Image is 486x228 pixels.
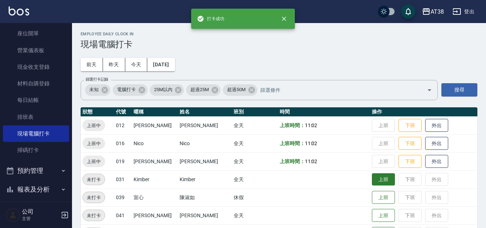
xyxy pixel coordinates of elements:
button: 外出 [425,119,448,132]
div: 超過25M [186,84,221,96]
span: 上班中 [82,122,105,129]
td: 041 [114,206,132,224]
td: [PERSON_NAME] [178,206,231,224]
p: 主管 [22,215,59,222]
button: 上班 [372,173,395,186]
a: 現場電腦打卡 [3,125,69,142]
button: 搜尋 [441,83,477,97]
td: 全天 [232,134,278,152]
td: [PERSON_NAME] [132,206,178,224]
td: 全天 [232,170,278,188]
td: 全天 [232,152,278,170]
button: AT38 [419,4,447,19]
span: 未打卡 [83,194,105,201]
td: 019 [114,152,132,170]
th: 操作 [370,107,477,117]
button: 客戶管理 [3,198,69,217]
span: 超過50M [223,86,250,93]
a: 材料自購登錄 [3,75,69,92]
div: AT38 [431,7,444,16]
a: 現金收支登錄 [3,59,69,75]
span: 未打卡 [83,176,105,183]
span: 11:02 [305,122,318,128]
td: [PERSON_NAME] [178,116,231,134]
h2: Employee Daily Clock In [81,32,477,36]
b: 上班時間： [280,122,305,128]
button: 預約管理 [3,161,69,180]
button: save [401,4,415,19]
td: 039 [114,188,132,206]
th: 代號 [114,107,132,117]
span: 25M以內 [150,86,177,93]
td: 休假 [232,188,278,206]
div: 25M以內 [150,84,184,96]
td: Nico [132,134,178,152]
img: Logo [9,6,29,15]
div: 未知 [85,84,111,96]
button: 下班 [399,119,422,132]
th: 時間 [278,107,370,117]
button: 今天 [125,58,148,71]
button: 報表及分析 [3,180,69,199]
b: 上班時間： [280,140,305,146]
td: 陳淑如 [178,188,231,206]
th: 姓名 [178,107,231,117]
th: 班別 [232,107,278,117]
a: 營業儀表板 [3,42,69,59]
td: [PERSON_NAME] [132,116,178,134]
button: 昨天 [103,58,125,71]
span: 上班中 [82,158,105,165]
div: 電腦打卡 [113,84,148,96]
td: 016 [114,134,132,152]
span: 11:02 [305,158,318,164]
td: 宣心 [132,188,178,206]
span: 11:02 [305,140,318,146]
img: Person [6,208,20,222]
button: 下班 [399,137,422,150]
td: Nico [178,134,231,152]
button: 上班 [372,191,395,204]
button: 前天 [81,58,103,71]
td: 012 [114,116,132,134]
a: 每日結帳 [3,92,69,108]
span: 未打卡 [83,212,105,219]
td: Kimber [178,170,231,188]
h5: 公司 [22,208,59,215]
button: 登出 [450,5,477,18]
th: 暱稱 [132,107,178,117]
input: 篩選條件 [258,84,414,96]
a: 排班表 [3,109,69,125]
button: 下班 [399,155,422,168]
span: 未知 [85,86,103,93]
td: 031 [114,170,132,188]
h3: 現場電腦打卡 [81,39,477,49]
button: 上班 [372,209,395,222]
button: [DATE] [147,58,175,71]
td: 全天 [232,206,278,224]
span: 上班中 [82,140,105,147]
th: 狀態 [81,107,114,117]
td: [PERSON_NAME] [178,152,231,170]
label: 篩選打卡記錄 [86,77,108,82]
div: 超過50M [223,84,257,96]
b: 上班時間： [280,158,305,164]
button: close [276,11,292,27]
span: 打卡成功 [197,15,224,22]
td: Kimber [132,170,178,188]
a: 座位開單 [3,25,69,42]
span: 超過25M [186,86,213,93]
button: Open [424,84,435,96]
button: 外出 [425,137,448,150]
td: 全天 [232,116,278,134]
button: 外出 [425,155,448,168]
a: 掃碼打卡 [3,142,69,158]
td: [PERSON_NAME] [132,152,178,170]
span: 電腦打卡 [113,86,140,93]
